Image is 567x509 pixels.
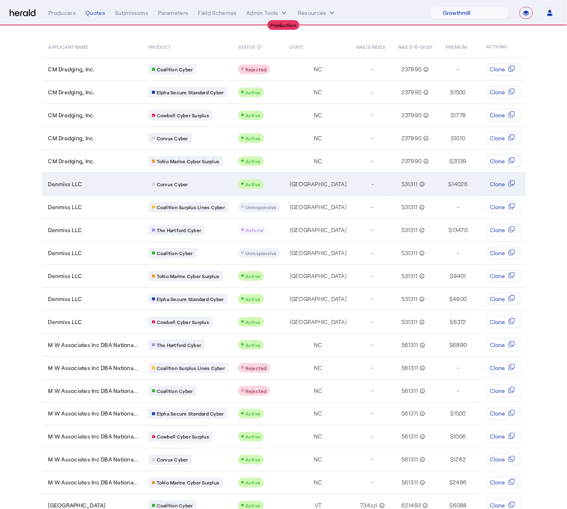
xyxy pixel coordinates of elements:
span: CM Dredging, Inc. [48,65,95,73]
span: 531311 [401,318,418,326]
span: NC [314,134,322,142]
div: Field Schemas [198,9,237,17]
mat-icon: info_outline [422,157,429,165]
span: 1778 [454,111,466,119]
span: NC [314,387,322,395]
span: 531311 [401,249,418,257]
span: $ [451,410,454,418]
span: - [371,88,374,96]
mat-icon: info_outline [418,479,426,487]
span: NAICS-6-DIGIT [398,42,433,50]
span: $ [450,272,453,280]
span: Coalition Cyber [157,66,193,73]
button: Clone [486,155,522,168]
mat-icon: info_outline [422,88,429,96]
span: Tokio Marine Cyber Surplus [157,273,220,279]
span: 561311 [401,387,418,395]
span: Coalition Cyber [157,388,193,394]
span: Clone [490,341,505,349]
span: Active [245,273,261,279]
span: Clone [490,157,505,165]
span: 237990 [401,134,422,142]
span: Cowbell Cyber Surplus [157,319,209,325]
span: NC [314,88,322,96]
span: 237990 [401,111,422,119]
button: Clone [486,476,522,489]
span: 1500 [454,88,466,96]
mat-icon: info_outline [418,456,426,464]
span: Corvus Cyber [157,457,188,463]
span: Clone [490,272,505,280]
span: 561311 [401,364,418,372]
span: - [457,249,459,257]
span: 561311 [401,341,418,349]
span: - [371,341,374,349]
span: 13470 [452,226,467,234]
button: Clone [486,293,522,305]
span: 237990 [401,157,422,165]
div: Production [268,20,300,30]
span: Clone [490,111,505,119]
mat-icon: info_outline [418,433,426,441]
span: Active [245,342,261,348]
span: Coalition Cyber [157,250,193,256]
span: NC [314,111,322,119]
span: 237990 [401,88,422,96]
span: Denmiss LLC [48,203,82,211]
button: Clone [486,63,522,76]
span: - [371,318,374,326]
span: The Hartford Cyber [157,227,201,233]
mat-icon: info_outline [418,203,425,211]
span: 4900 [453,295,467,303]
button: Clone [486,316,522,328]
span: Clone [490,410,505,418]
span: NC [314,433,322,441]
span: Coalition Cyber [157,503,193,509]
div: Quotes [85,9,105,17]
span: - [371,387,374,395]
span: Clone [490,456,505,464]
span: CM Dredging, Inc. [48,157,95,165]
button: Clone [486,178,522,191]
span: - [371,111,374,119]
span: PREMIUM [446,42,467,50]
span: [GEOGRAPHIC_DATA] [290,295,347,303]
span: Active [245,89,261,95]
mat-icon: info_outline [257,42,262,51]
span: 531311 [401,295,418,303]
span: - [371,226,374,234]
span: Active [245,457,261,463]
button: Clone [486,361,522,374]
span: $ [450,295,453,303]
span: 1262 [454,456,466,464]
span: NC [314,341,322,349]
span: 531311 [401,180,418,188]
mat-icon: info_outline [422,111,429,119]
span: PRODUCT [148,42,171,50]
span: $ [449,180,452,188]
mat-icon: info_outline [422,134,429,142]
div: Submissions [115,9,148,17]
span: Clone [490,318,505,326]
mat-icon: info_outline [418,387,426,395]
span: - [371,134,374,142]
span: Referral [245,227,264,233]
span: - [371,272,374,280]
span: Denmiss LLC [48,226,82,234]
button: Resources dropdown menu [298,9,336,17]
span: M W Associates Inc DBA Nationa... [48,456,139,464]
span: CM Dredging, Inc. [48,134,95,142]
span: Tokio Marine Cyber Surplus [157,480,220,486]
span: - [371,295,374,303]
div: Parameters [158,9,189,17]
span: $ [450,479,453,487]
span: Rejected [245,66,267,72]
span: - [457,65,459,73]
span: Clone [490,364,505,372]
button: Clone [486,384,522,397]
mat-icon: info_outline [418,180,425,188]
span: 2486 [453,479,467,487]
mat-icon: info_outline [418,272,425,280]
span: [GEOGRAPHIC_DATA] [290,318,347,326]
span: Active [245,319,261,325]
